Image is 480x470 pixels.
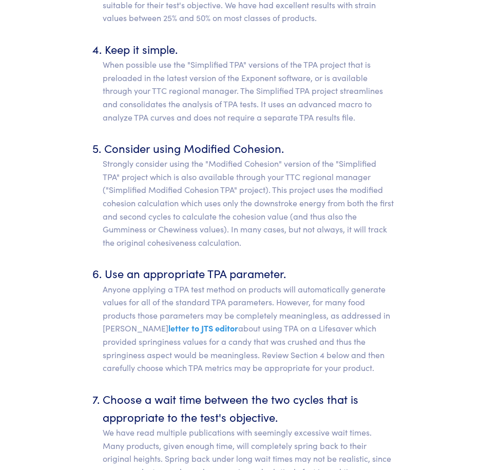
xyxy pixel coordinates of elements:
p: Strongly consider using the "Modified Cohesion" version of the "Simplified TPA" project which is ... [103,157,394,249]
li: Keep it simple. [103,40,394,124]
span: letter to JTS editor [168,322,238,334]
li: Use an appropriate TPA parameter. [103,264,394,374]
p: When possible use the "Simplified TPA" versions of the TPA project that is preloaded in the lates... [103,58,394,124]
p: Anyone applying a TPA test method on products will automatically generate values for all of the s... [103,283,394,375]
li: Consider using Modified Cohesion. [103,139,394,249]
